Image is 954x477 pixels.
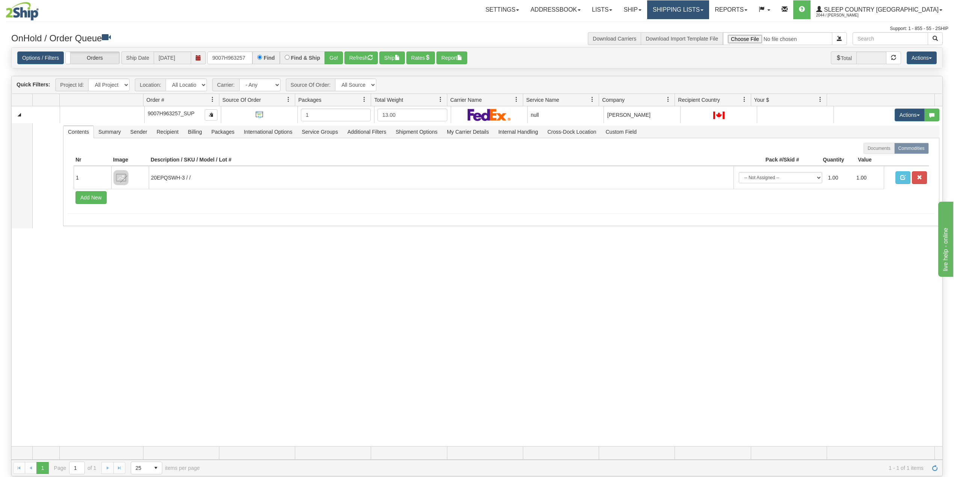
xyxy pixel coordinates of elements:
[146,96,164,104] span: Order #
[480,0,525,19] a: Settings
[6,2,39,21] img: logo2044.jpg
[527,106,604,123] td: null
[344,51,378,64] button: Refresh
[450,96,482,104] span: Carrier Name
[816,12,872,19] span: 2044 / [PERSON_NAME]
[135,78,166,91] span: Location:
[846,154,884,166] th: Value
[94,126,125,138] span: Summary
[618,0,647,19] a: Ship
[74,166,111,189] td: 1
[55,78,88,91] span: Project Id:
[907,51,937,64] button: Actions
[801,154,846,166] th: Quantity
[723,32,832,45] input: Import
[895,109,925,121] button: Actions
[436,51,467,64] button: Report
[853,169,882,186] td: 1.00
[75,191,107,204] button: Add New
[222,96,261,104] span: Source Of Order
[66,52,119,64] label: Orders
[646,36,718,42] a: Download Import Template File
[604,106,680,123] td: [PERSON_NAME]
[239,126,297,138] span: International Options
[69,462,85,474] input: Page 1
[149,154,734,166] th: Description / SKU / Model / Lot #
[183,126,206,138] span: Billing
[494,126,543,138] span: Internal Handling
[510,93,523,106] a: Carrier Name filter column settings
[358,93,371,106] a: Packages filter column settings
[678,96,720,104] span: Recipient Country
[343,126,391,138] span: Additional Filters
[12,76,942,94] div: grid toolbar
[150,462,162,474] span: select
[709,0,753,19] a: Reports
[593,36,636,42] a: Download Carriers
[206,93,219,106] a: Order # filter column settings
[734,154,801,166] th: Pack #/Skid #
[811,0,948,19] a: Sleep Country [GEOGRAPHIC_DATA] 2044 / [PERSON_NAME]
[929,462,941,474] a: Refresh
[111,154,149,166] th: Image
[325,51,343,64] button: Go!
[374,96,403,104] span: Total Weight
[17,81,50,88] label: Quick Filters:
[647,0,709,19] a: Shipping lists
[113,170,128,185] img: 8DAB37Fk3hKpn3AAAAAElFTkSuQmCC
[136,464,145,472] span: 25
[148,110,195,116] span: 9007H963257_SUP
[63,126,94,138] span: Contents
[131,462,200,474] span: items per page
[212,78,239,91] span: Carrier:
[152,126,183,138] span: Recipient
[298,96,321,104] span: Packages
[526,96,559,104] span: Service Name
[662,93,675,106] a: Company filter column settings
[434,93,447,106] a: Total Weight filter column settings
[36,462,48,474] span: Page 1
[442,126,494,138] span: My Carrier Details
[863,143,895,154] label: Documents
[738,93,751,106] a: Recipient Country filter column settings
[210,465,924,471] span: 1 - 1 of 1 items
[15,110,24,119] a: Collapse
[297,126,342,138] span: Service Groups
[282,93,295,106] a: Source Of Order filter column settings
[286,78,335,91] span: Source Of Order:
[601,126,641,138] span: Custom Field
[937,200,953,277] iframe: chat widget
[406,51,435,64] button: Rates
[149,166,734,189] td: 20EPQSWH-3 / /
[894,143,929,154] label: Commodities
[121,51,154,64] span: Ship Date
[928,32,943,45] button: Search
[525,0,586,19] a: Addressbook
[253,109,266,121] img: API
[207,126,239,138] span: Packages
[831,51,857,64] span: Total
[126,126,152,138] span: Sender
[713,112,725,119] img: CA
[291,55,320,60] label: Find & Ship
[602,96,625,104] span: Company
[131,462,162,474] span: Page sizes drop down
[6,26,948,32] div: Support: 1 - 855 - 55 - 2SHIP
[468,109,511,121] img: FedEx Express®
[11,32,471,43] h3: OnHold / Order Queue
[825,169,854,186] td: 1.00
[754,96,769,104] span: Your $
[54,462,97,474] span: Page of 1
[391,126,442,138] span: Shipment Options
[379,51,405,64] button: Ship
[205,109,217,121] button: Copy to clipboard
[207,51,252,64] input: Order #
[586,0,618,19] a: Lists
[74,154,111,166] th: Nr
[543,126,601,138] span: Cross-Dock Location
[17,51,64,64] a: Options / Filters
[822,6,939,13] span: Sleep Country [GEOGRAPHIC_DATA]
[264,55,275,60] label: Find
[586,93,599,106] a: Service Name filter column settings
[6,5,69,14] div: live help - online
